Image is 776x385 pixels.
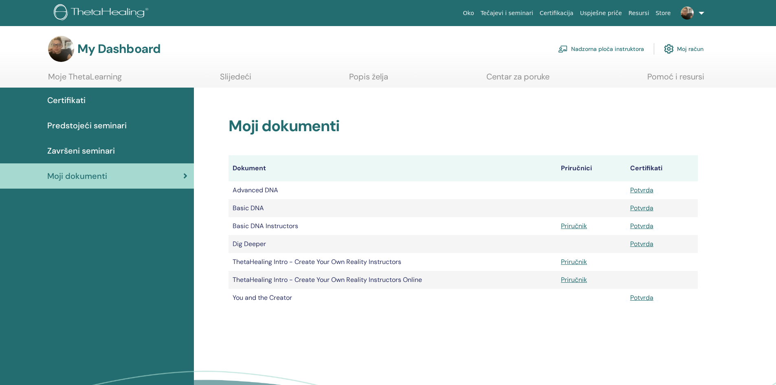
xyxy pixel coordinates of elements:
[577,6,625,21] a: Uspješne priče
[229,155,557,181] th: Dokument
[561,257,587,266] a: Priručnik
[48,36,74,62] img: default.jpg
[630,204,653,212] a: Potvrda
[47,94,86,106] span: Certifikati
[561,222,587,230] a: Priručnik
[477,6,536,21] a: Tečajevi i seminari
[229,235,557,253] td: Dig Deeper
[47,145,115,157] span: Završeni seminari
[229,217,557,235] td: Basic DNA Instructors
[558,40,644,58] a: Nadzorna ploča instruktora
[486,72,550,88] a: Centar za poruke
[625,6,653,21] a: Resursi
[54,4,151,22] img: logo.png
[630,186,653,194] a: Potvrda
[681,7,694,20] img: default.jpg
[626,155,698,181] th: Certifikati
[229,181,557,199] td: Advanced DNA
[220,72,251,88] a: Slijedeći
[77,42,160,56] h3: My Dashboard
[630,222,653,230] a: Potvrda
[630,240,653,248] a: Potvrda
[48,72,122,88] a: Moje ThetaLearning
[653,6,674,21] a: Store
[349,72,388,88] a: Popis želja
[536,6,577,21] a: Certifikacija
[460,6,477,21] a: Oko
[229,271,557,289] td: ThetaHealing Intro - Create Your Own Reality Instructors Online
[229,117,698,136] h2: Moji dokumenti
[664,40,703,58] a: Moj račun
[557,155,626,181] th: Priručnici
[229,289,557,307] td: You and the Creator
[647,72,704,88] a: Pomoć i resursi
[561,275,587,284] a: Priručnik
[630,293,653,302] a: Potvrda
[229,253,557,271] td: ThetaHealing Intro - Create Your Own Reality Instructors
[47,119,127,132] span: Predstojeći seminari
[47,170,107,182] span: Moji dokumenti
[558,45,568,53] img: chalkboard-teacher.svg
[229,199,557,217] td: Basic DNA
[664,42,674,56] img: cog.svg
